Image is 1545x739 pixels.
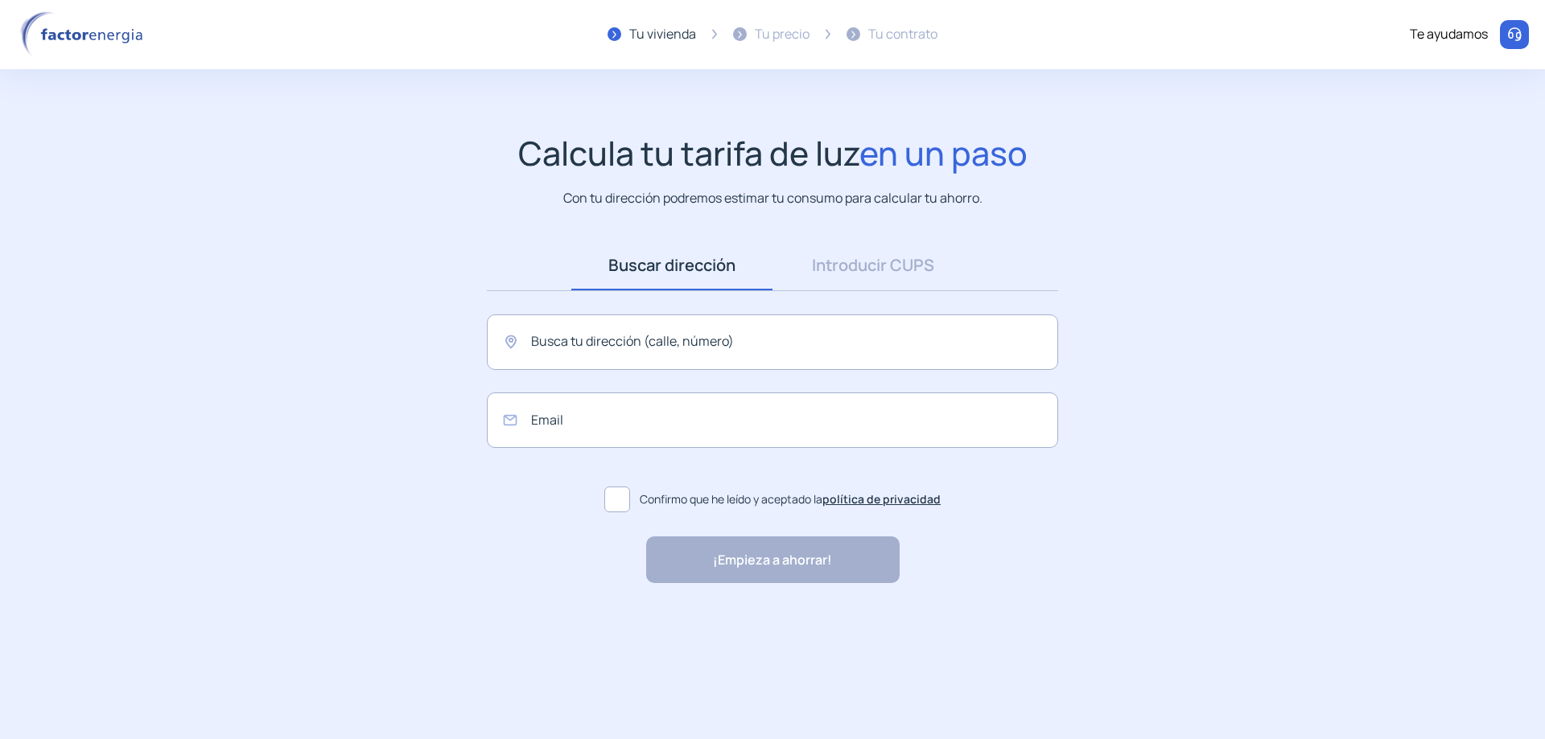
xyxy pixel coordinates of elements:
[640,491,941,508] span: Confirmo que he leído y aceptado la
[868,24,937,45] div: Tu contrato
[629,24,696,45] div: Tu vivienda
[1410,24,1488,45] div: Te ayudamos
[1506,27,1522,43] img: llamar
[571,240,772,290] a: Buscar dirección
[822,491,941,507] a: política de privacidad
[518,133,1028,173] h1: Calcula tu tarifa de luz
[16,11,153,58] img: logo factor
[859,130,1028,175] span: en un paso
[563,188,983,208] p: Con tu dirección podremos estimar tu consumo para calcular tu ahorro.
[755,24,810,45] div: Tu precio
[772,240,974,290] a: Introducir CUPS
